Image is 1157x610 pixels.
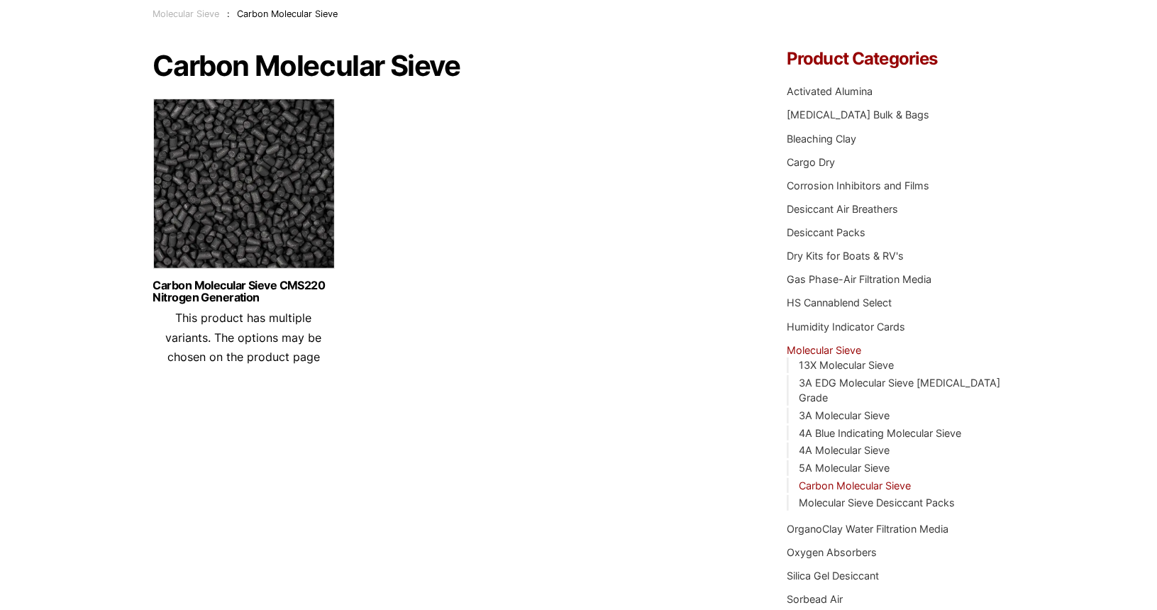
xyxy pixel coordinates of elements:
a: 3A EDG Molecular Sieve [MEDICAL_DATA] Grade [799,377,1000,404]
a: Gas Phase-Air Filtration Media [787,273,931,285]
a: Sorbead Air [787,593,843,605]
a: Desiccant Packs [787,226,865,238]
a: Molecular Sieve [153,9,220,19]
h4: Product Categories [787,50,1004,67]
a: Oxygen Absorbers [787,546,877,558]
a: Activated Alumina [787,85,873,97]
span: Carbon Molecular Sieve [237,9,338,19]
span: : [227,9,230,19]
a: Desiccant Air Breathers [787,203,898,215]
a: Molecular Sieve [787,344,861,356]
a: Carbon Molecular Sieve CMS220 Nitrogen Generation [153,279,335,304]
a: 3A Molecular Sieve [799,409,890,421]
a: Corrosion Inhibitors and Films [787,179,929,192]
a: [MEDICAL_DATA] Bulk & Bags [787,109,929,121]
span: This product has multiple variants. The options may be chosen on the product page [166,311,322,363]
a: Bleaching Clay [787,133,856,145]
a: Silica Gel Desiccant [787,570,879,582]
a: 5A Molecular Sieve [799,462,890,474]
a: Cargo Dry [787,156,835,168]
a: 4A Molecular Sieve [799,444,890,456]
a: 13X Molecular Sieve [799,359,894,371]
a: Dry Kits for Boats & RV's [787,250,904,262]
a: HS Cannablend Select [787,296,892,309]
a: Humidity Indicator Cards [787,321,905,333]
img: Carbon Molecular Sieve [153,99,335,276]
a: Carbon Molecular Sieve [799,479,911,492]
a: Molecular Sieve Desiccant Packs [799,497,955,509]
h1: Carbon Molecular Sieve [153,50,745,82]
a: 4A Blue Indicating Molecular Sieve [799,427,961,439]
a: OrganoClay Water Filtration Media [787,523,948,535]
